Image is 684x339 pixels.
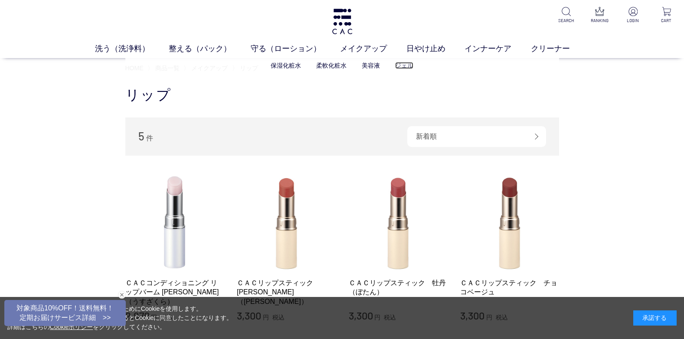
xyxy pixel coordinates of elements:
span: 件 [146,134,153,142]
a: LOGIN [622,7,644,24]
img: ＣＡＣリップスティック 牡丹（ぼたん） [349,173,448,272]
img: ＣＡＣコンディショニング リップバーム 薄桜（うすざくら） [125,173,224,272]
a: クリーナー [531,43,589,55]
h1: リップ [125,86,559,104]
a: CART [656,7,677,24]
p: RANKING [589,17,610,24]
a: 洗う（洗浄料） [95,43,169,55]
a: 日やけ止め [406,43,465,55]
a: ＣＡＣリップスティック [PERSON_NAME]（[PERSON_NAME]） [237,278,336,306]
a: インナーケア [465,43,531,55]
img: ＣＡＣリップスティック チョコベージュ [460,173,559,272]
a: 柔軟化粧水 [316,62,347,69]
p: CART [656,17,677,24]
img: ＣＡＣリップスティック 茜（あかね） [237,173,336,272]
a: 美容液 [362,62,380,69]
a: 保湿化粧水 [271,62,301,69]
a: ＣＡＣリップスティック チョコベージュ [460,278,559,297]
a: ＣＡＣリップスティック 牡丹（ぼたん） [349,278,448,297]
div: 新着順 [407,126,546,147]
a: RANKING [589,7,610,24]
p: SEARCH [556,17,577,24]
img: logo [331,9,353,34]
a: SEARCH [556,7,577,24]
span: 5 [138,129,144,143]
a: メイクアップ [340,43,406,55]
a: 整える（パック） [169,43,251,55]
p: LOGIN [622,17,644,24]
a: ジェル [395,62,413,69]
div: 承諾する [633,310,677,326]
a: ＣＡＣコンディショニング リップバーム [PERSON_NAME]（うすざくら） [125,278,224,306]
a: 守る（ローション） [251,43,340,55]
